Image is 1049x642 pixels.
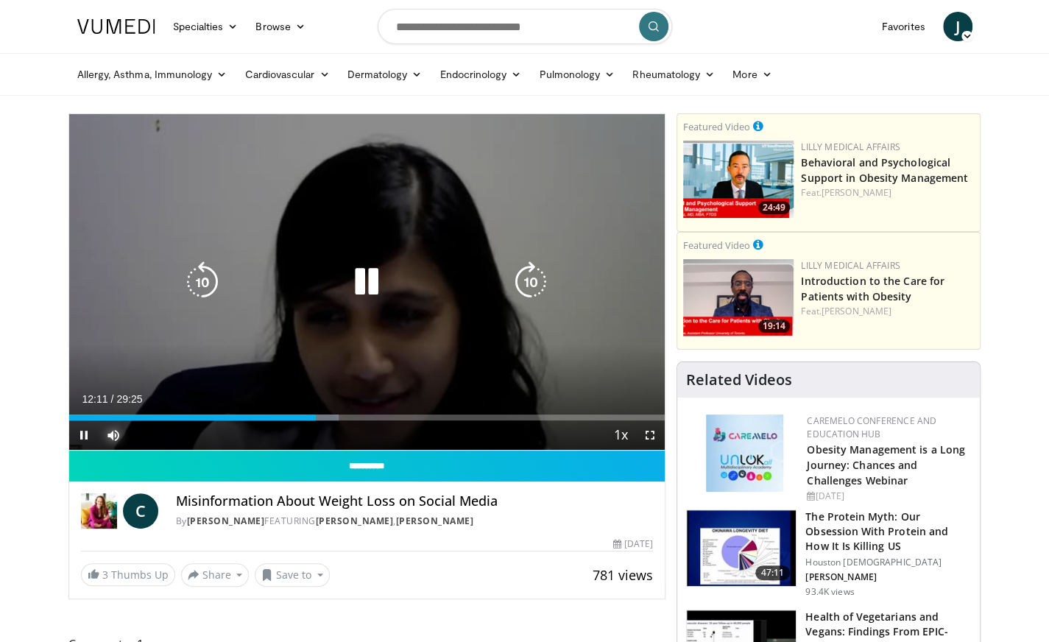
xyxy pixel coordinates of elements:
[683,141,794,218] img: ba3304f6-7838-4e41-9c0f-2e31ebde6754.png.150x105_q85_crop-smart_upscale.png
[69,415,665,420] div: Progress Bar
[181,563,250,587] button: Share
[69,420,99,450] button: Pause
[613,537,653,551] div: [DATE]
[807,490,968,503] div: [DATE]
[624,60,724,89] a: Rheumatology
[176,515,653,528] div: By FEATURING ,
[801,155,968,185] a: Behavioral and Psychological Support in Obesity Management
[69,114,665,451] video-js: Video Player
[686,509,971,598] a: 47:11 The Protein Myth: Our Obsession With Protein and How It Is Killing US Houston [DEMOGRAPHIC_...
[801,186,974,200] div: Feat.
[687,510,796,587] img: b7b8b05e-5021-418b-a89a-60a270e7cf82.150x105_q85_crop-smart_upscale.jpg
[606,420,635,450] button: Playback Rate
[801,274,944,303] a: Introduction to the Care for Patients with Obesity
[801,259,900,272] a: Lilly Medical Affairs
[758,201,790,214] span: 24:49
[805,557,971,568] p: Houston [DEMOGRAPHIC_DATA]
[339,60,431,89] a: Dermatology
[805,571,971,583] p: [PERSON_NAME]
[593,566,653,584] span: 781 views
[943,12,972,41] a: J
[807,415,936,440] a: CaReMeLO Conference and Education Hub
[724,60,780,89] a: More
[686,371,792,389] h4: Related Videos
[758,320,790,333] span: 19:14
[116,393,142,405] span: 29:25
[81,493,117,529] img: Dr. Carolynn Francavilla
[755,565,791,580] span: 47:11
[801,305,974,318] div: Feat.
[68,60,236,89] a: Allergy, Asthma, Immunology
[102,568,108,582] span: 3
[822,186,891,199] a: [PERSON_NAME]
[247,12,314,41] a: Browse
[683,259,794,336] a: 19:14
[123,493,158,529] a: C
[396,515,474,527] a: [PERSON_NAME]
[635,420,665,450] button: Fullscreen
[164,12,247,41] a: Specialties
[822,305,891,317] a: [PERSON_NAME]
[805,509,971,554] h3: The Protein Myth: Our Obsession With Protein and How It Is Killing US
[255,563,330,587] button: Save to
[873,12,934,41] a: Favorites
[706,415,783,492] img: 45df64a9-a6de-482c-8a90-ada250f7980c.png.150x105_q85_autocrop_double_scale_upscale_version-0.2.jpg
[530,60,624,89] a: Pulmonology
[807,442,965,487] a: Obesity Management is a Long Journey: Chances and Challenges Webinar
[378,9,672,44] input: Search topics, interventions
[683,239,750,252] small: Featured Video
[683,120,750,133] small: Featured Video
[176,493,653,509] h4: Misinformation About Weight Loss on Social Media
[82,393,108,405] span: 12:11
[187,515,265,527] a: [PERSON_NAME]
[236,60,338,89] a: Cardiovascular
[111,393,114,405] span: /
[801,141,900,153] a: Lilly Medical Affairs
[81,563,175,586] a: 3 Thumbs Up
[99,420,128,450] button: Mute
[683,141,794,218] a: 24:49
[77,19,155,34] img: VuMedi Logo
[431,60,530,89] a: Endocrinology
[683,259,794,336] img: acc2e291-ced4-4dd5-b17b-d06994da28f3.png.150x105_q85_crop-smart_upscale.png
[805,586,854,598] p: 93.4K views
[316,515,394,527] a: [PERSON_NAME]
